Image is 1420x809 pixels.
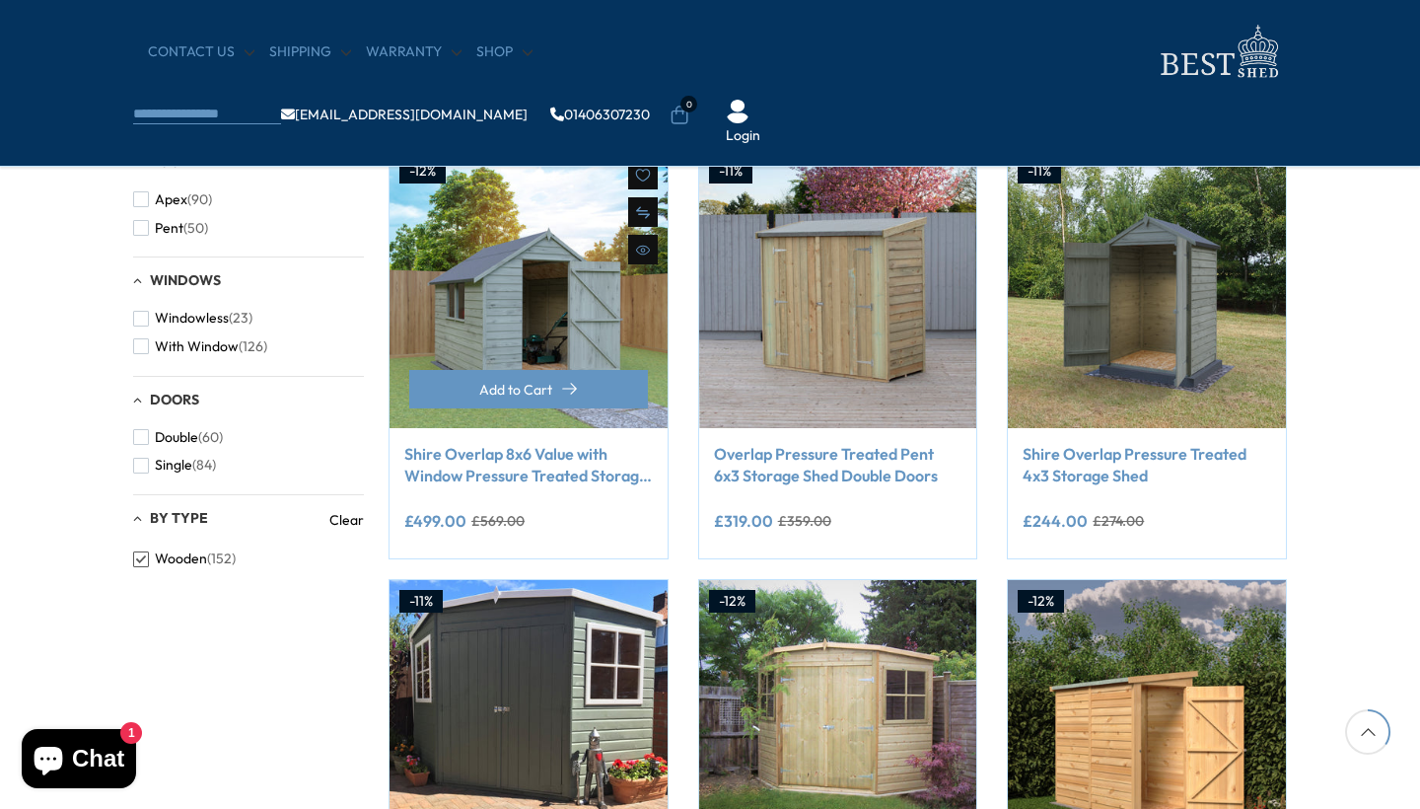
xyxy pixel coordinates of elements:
[778,514,831,528] del: £359.00
[155,429,198,446] span: Double
[133,214,208,243] button: Pent
[183,220,208,237] span: (50)
[670,106,689,125] a: 0
[207,551,236,567] span: (152)
[404,513,466,529] ins: £499.00
[150,271,221,289] span: Windows
[155,338,239,355] span: With Window
[150,391,199,408] span: Doors
[680,96,697,112] span: 0
[281,108,528,121] a: [EMAIL_ADDRESS][DOMAIN_NAME]
[133,545,236,573] button: Wooden
[229,310,252,327] span: (23)
[16,729,142,793] inbox-online-store-chat: Shopify online store chat
[399,590,443,614] div: -11%
[409,370,648,408] button: Add to Cart
[471,514,525,528] del: £569.00
[269,42,351,62] a: Shipping
[133,423,223,452] button: Double
[187,191,212,208] span: (90)
[239,338,267,355] span: (126)
[155,310,229,327] span: Windowless
[399,160,446,184] div: -12%
[155,457,192,474] span: Single
[148,42,254,62] a: CONTACT US
[476,42,532,62] a: Shop
[155,220,183,237] span: Pent
[709,160,752,184] div: -11%
[479,383,552,397] span: Add to Cart
[133,451,216,479] button: Single
[726,126,760,146] a: Login
[714,513,773,529] ins: £319.00
[329,510,364,530] a: Clear
[133,332,267,361] button: With Window
[150,509,208,527] span: By Type
[155,551,207,567] span: Wooden
[1093,514,1144,528] del: £274.00
[192,457,216,474] span: (84)
[366,42,461,62] a: Warranty
[1023,513,1088,529] ins: £244.00
[1023,443,1271,487] a: Shire Overlap Pressure Treated 4x3 Storage Shed
[709,590,755,614] div: -12%
[1018,590,1064,614] div: -12%
[133,304,252,332] button: Windowless
[550,108,650,121] a: 01406307230
[404,443,653,487] a: Shire Overlap 8x6 Value with Window Pressure Treated Storage Shed
[1018,160,1061,184] div: -11%
[198,429,223,446] span: (60)
[1149,20,1287,84] img: logo
[714,443,962,487] a: Overlap Pressure Treated Pent 6x3 Storage Shed Double Doors
[133,185,212,214] button: Apex
[155,191,187,208] span: Apex
[726,100,749,123] img: User Icon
